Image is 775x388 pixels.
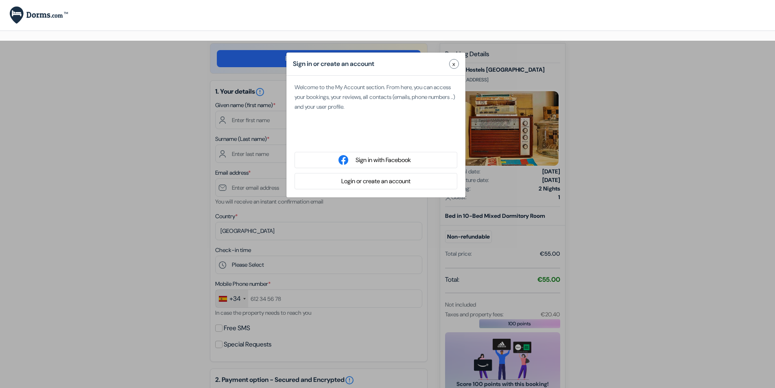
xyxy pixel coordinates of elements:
[10,7,68,24] img: Dorms.com
[338,155,348,165] img: facebook_login.svg
[295,83,455,110] span: Welcome to the My Account section. From here, you can access your bookings, your reviews, all con...
[293,59,374,69] h5: Sign in or create an account
[339,176,413,186] button: Login or create an account
[290,130,461,148] iframe: Sign in with Google Button
[449,59,459,69] button: Close
[452,60,455,68] span: x
[353,155,413,165] button: Sign in with Facebook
